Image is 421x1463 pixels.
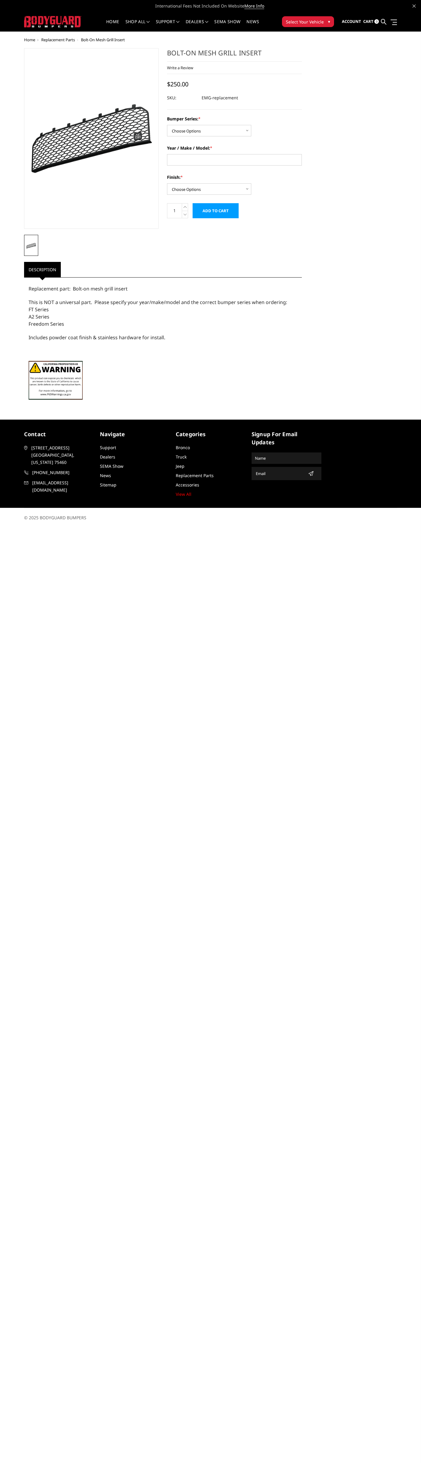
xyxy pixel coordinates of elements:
[286,19,324,25] span: Select Your Vehicle
[176,473,214,478] a: Replacement Parts
[81,37,125,42] span: Bolt-On Mesh Grill Insert
[24,430,94,438] h5: contact
[100,430,170,438] h5: Navigate
[167,80,188,88] span: $250.00
[32,469,94,476] span: [PHONE_NUMBER]
[214,20,240,31] a: SEMA Show
[106,20,119,31] a: Home
[176,454,187,460] a: Truck
[244,3,264,9] a: More Info
[193,203,239,218] input: Add to Cart
[252,453,320,463] input: Name
[167,174,302,180] label: Finish:
[24,515,86,520] span: © 2025 BODYGUARD BUMPERS
[176,482,199,488] a: Accessories
[252,430,321,446] h5: signup for email updates
[24,48,159,229] a: Bolt-On Mesh Grill Insert
[202,92,238,103] dd: EMG-replacement
[41,37,75,42] a: Replacement Parts
[100,454,115,460] a: Dealers
[374,19,379,24] span: 0
[100,473,111,478] a: News
[100,463,123,469] a: SEMA Show
[176,445,190,450] a: Bronco
[29,299,287,306] span: This is NOT a universal part. Please specify your year/make/model and the correct bumper series w...
[176,430,246,438] h5: Categories
[363,14,379,30] a: Cart 0
[24,262,61,277] a: Description
[31,444,93,466] span: [STREET_ADDRESS] [GEOGRAPHIC_DATA], [US_STATE] 75460
[253,469,306,478] input: Email
[186,20,209,31] a: Dealers
[24,16,81,27] img: BODYGUARD BUMPERS
[167,116,302,122] label: Bumper Series:
[167,145,302,151] label: Year / Make / Model:
[100,445,116,450] a: Support
[363,19,373,24] span: Cart
[167,65,193,70] a: Write a Review
[167,92,197,103] dt: SKU:
[24,469,94,476] a: [PHONE_NUMBER]
[29,306,49,313] span: FT Series
[342,14,361,30] a: Account
[32,479,94,494] span: [EMAIL_ADDRESS][DOMAIN_NAME]
[125,20,150,31] a: shop all
[156,20,180,31] a: Support
[29,321,64,327] span: Freedom Series
[176,463,184,469] a: Jeep
[26,243,36,249] img: Bolt-On Mesh Grill Insert
[176,491,191,497] a: View All
[100,482,116,488] a: Sitemap
[328,18,330,25] span: ▾
[29,285,128,292] span: Replacement part: Bolt-on mesh grill insert
[282,16,334,27] button: Select Your Vehicle
[167,48,302,62] h1: Bolt-On Mesh Grill Insert
[246,20,259,31] a: News
[29,313,49,320] span: A2 Series
[24,37,35,42] a: Home
[29,334,165,341] span: Includes powder coat finish & stainless hardware for install.
[342,19,361,24] span: Account
[24,479,94,494] a: [EMAIL_ADDRESS][DOMAIN_NAME]
[26,101,157,176] img: Bolt-On Mesh Grill Insert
